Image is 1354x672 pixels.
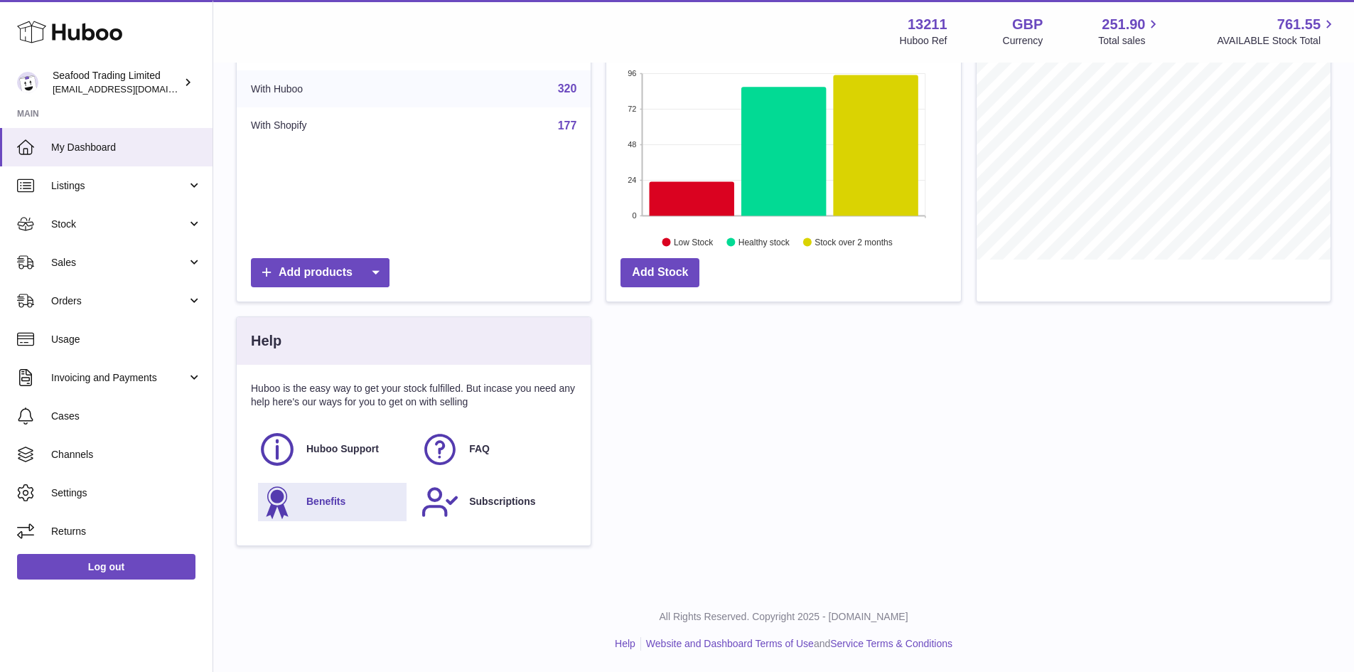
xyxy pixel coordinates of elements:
td: With Huboo [237,70,428,107]
div: Huboo Ref [900,34,947,48]
span: Invoicing and Payments [51,371,187,385]
p: All Rights Reserved. Copyright 2025 - [DOMAIN_NAME] [225,610,1343,624]
span: Benefits [306,495,345,508]
a: Log out [17,554,195,580]
span: 251.90 [1102,15,1145,34]
a: Add products [251,258,389,287]
img: online@rickstein.com [17,72,38,93]
text: 96 [628,69,637,78]
text: 72 [628,105,637,113]
a: 251.90 Total sales [1098,15,1161,48]
span: Stock [51,218,187,231]
a: Service Terms & Conditions [830,638,952,649]
span: Channels [51,448,202,462]
text: 0 [633,211,637,220]
strong: 13211 [908,15,947,34]
a: Huboo Support [258,430,407,469]
span: FAQ [469,442,490,456]
text: 48 [628,140,637,149]
span: Settings [51,486,202,500]
a: Benefits [258,483,407,521]
a: Add Stock [620,258,699,287]
a: 177 [558,119,577,132]
span: 761.55 [1277,15,1321,34]
a: 761.55 AVAILABLE Stock Total [1217,15,1337,48]
span: My Dashboard [51,141,202,154]
span: Subscriptions [469,495,535,508]
text: Healthy stock [738,237,790,247]
text: 24 [628,176,637,184]
span: Total sales [1098,34,1161,48]
div: Currency [1003,34,1043,48]
span: Sales [51,256,187,270]
text: Low Stock [674,237,714,247]
h3: Help [251,331,281,351]
text: Stock over 2 months [815,237,893,247]
span: Usage [51,333,202,346]
td: With Shopify [237,107,428,144]
div: Seafood Trading Limited [53,69,181,96]
a: Help [615,638,635,649]
a: 320 [558,82,577,95]
a: FAQ [421,430,569,469]
strong: GBP [1012,15,1043,34]
p: Huboo is the easy way to get your stock fulfilled. But incase you need any help here's our ways f... [251,382,576,409]
a: Subscriptions [421,483,569,521]
span: Orders [51,294,187,308]
span: Cases [51,410,202,423]
a: Website and Dashboard Terms of Use [646,638,814,649]
span: Huboo Support [306,442,379,456]
span: Listings [51,179,187,193]
span: AVAILABLE Stock Total [1217,34,1337,48]
li: and [641,637,952,651]
span: [EMAIL_ADDRESS][DOMAIN_NAME] [53,83,209,95]
span: Returns [51,525,202,538]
